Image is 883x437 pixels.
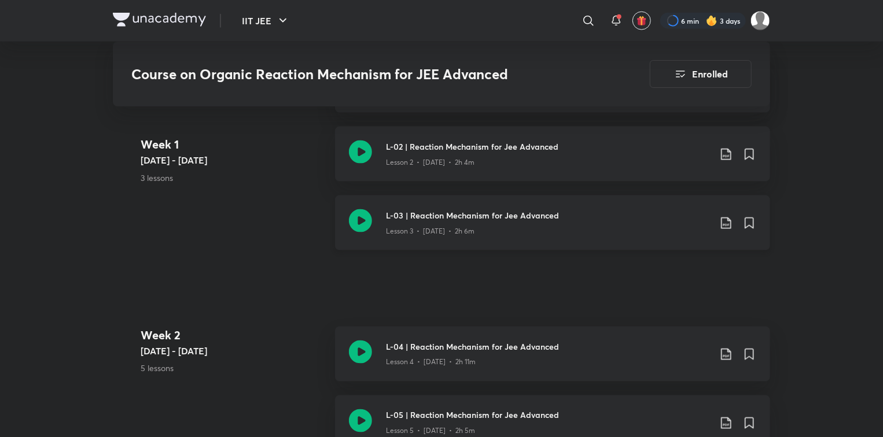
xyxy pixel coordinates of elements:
[386,140,710,153] h3: L-02 | Reaction Mechanism for Jee Advanced
[706,15,718,27] img: streak
[141,172,326,184] p: 3 lessons
[141,327,326,344] h4: Week 2
[113,13,206,29] a: Company Logo
[141,136,326,153] h4: Week 1
[386,409,710,421] h3: L-05 | Reaction Mechanism for Jee Advanced
[386,157,474,168] p: Lesson 2 • [DATE] • 2h 4m
[637,16,647,26] img: avatar
[386,226,474,236] p: Lesson 3 • [DATE] • 2h 6m
[750,11,770,31] img: Tejas
[386,426,475,436] p: Lesson 5 • [DATE] • 2h 5m
[386,209,710,221] h3: L-03 | Reaction Mechanism for Jee Advanced
[131,66,584,83] h3: Course on Organic Reaction Mechanism for JEE Advanced
[141,344,326,358] h5: [DATE] - [DATE]
[113,13,206,27] img: Company Logo
[141,362,326,375] p: 5 lessons
[335,327,770,395] a: L-04 | Reaction Mechanism for Jee AdvancedLesson 4 • [DATE] • 2h 11m
[386,340,710,353] h3: L-04 | Reaction Mechanism for Jee Advanced
[650,60,752,88] button: Enrolled
[235,9,297,32] button: IIT JEE
[335,127,770,195] a: L-02 | Reaction Mechanism for Jee AdvancedLesson 2 • [DATE] • 2h 4m
[335,195,770,264] a: L-03 | Reaction Mechanism for Jee AdvancedLesson 3 • [DATE] • 2h 6m
[386,357,476,368] p: Lesson 4 • [DATE] • 2h 11m
[632,12,651,30] button: avatar
[141,153,326,167] h5: [DATE] - [DATE]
